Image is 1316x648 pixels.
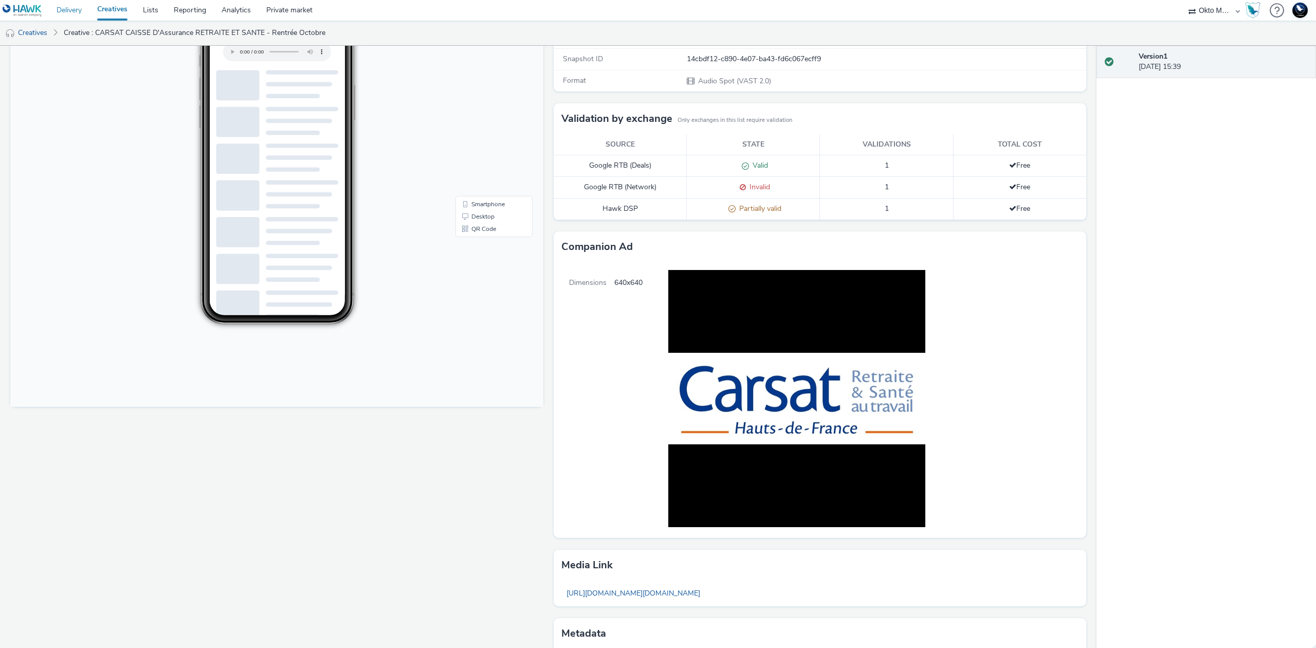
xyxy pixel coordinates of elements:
strong: Version 1 [1139,51,1167,61]
img: audio [5,28,15,39]
th: Source [554,134,687,155]
span: 1 [885,160,889,170]
span: Invalid [746,182,770,192]
a: Creative : CARSAT CAISSE D'Assurance RETRAITE ET SANTE - Rentrée Octobre [59,21,331,45]
th: State [687,134,820,155]
span: 640x640 [614,262,643,538]
span: Dimensions [554,262,614,538]
td: Google RTB (Network) [554,177,687,199]
a: [URL][DOMAIN_NAME][DOMAIN_NAME] [561,583,705,603]
span: Free [1009,160,1030,170]
span: 1 [885,204,889,213]
li: Desktop [447,225,520,238]
li: QR Code [447,238,520,250]
small: Only exchanges in this list require validation [678,116,792,124]
span: Partially valid [736,204,781,213]
th: Validations [820,134,953,155]
span: Snapshot ID [563,54,603,64]
th: Total cost [953,134,1086,155]
span: 1 [885,182,889,192]
h3: Validation by exchange [561,111,672,127]
div: 14cbdf12-c890-4e07-ba43-fd6c067ecff9 [687,54,1086,64]
span: Format [563,76,586,85]
div: [DATE] 15:39 [1139,51,1308,73]
span: QR Code [461,241,486,247]
h3: Metadata [561,626,606,641]
li: Smartphone [447,213,520,225]
td: Hawk DSP [554,198,687,220]
span: Valid [749,160,768,170]
img: Support Hawk [1292,3,1308,18]
img: Companion Ad [643,262,933,535]
span: Desktop [461,228,484,235]
span: Audio Spot (VAST 2.0) [697,76,771,86]
span: Smartphone [461,216,495,222]
td: Google RTB (Deals) [554,155,687,177]
h3: Media link [561,557,613,573]
span: 10:22 [210,40,221,45]
span: Free [1009,182,1030,192]
h3: Companion Ad [561,239,633,255]
span: Free [1009,204,1030,213]
a: Hawk Academy [1245,2,1265,19]
img: undefined Logo [3,4,42,17]
img: Hawk Academy [1245,2,1260,19]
